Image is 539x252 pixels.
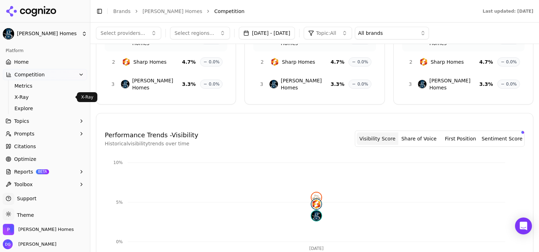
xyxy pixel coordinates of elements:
span: [PERSON_NAME] [16,241,56,247]
a: Metrics [12,81,79,91]
a: Optimize [3,153,87,165]
span: 3.3 % [479,81,493,88]
tspan: 5% [116,200,123,205]
a: Explore [12,103,79,113]
span: Reports [14,168,33,175]
a: Brands [113,8,131,14]
button: ReportsBETA [3,166,87,177]
button: Open organization switcher [3,224,74,235]
tspan: 0% [116,239,123,244]
div: Platform [3,45,87,56]
span: All brands [358,30,383,37]
span: 3 [109,81,117,88]
img: Denise Gray [3,239,13,249]
img: Paul Gray Homes [3,224,14,235]
img: Paul Gray Homes [418,80,426,88]
button: [DATE] - [DATE] [239,27,295,39]
span: 0.0% [357,81,368,87]
a: [PERSON_NAME] Homes [143,8,202,15]
button: Visibility Score [357,132,398,145]
img: Sharp Homes [271,58,279,66]
span: Prompts [14,130,35,137]
p: Historical visibility trends over time [105,140,198,147]
nav: breadcrumb [113,8,468,15]
span: [PERSON_NAME] Homes [429,77,479,91]
span: 0.0% [506,81,517,87]
span: X-Ray [14,94,76,101]
a: Home [3,56,87,68]
span: 4.7 % [479,58,493,65]
span: Competition [14,71,45,78]
span: [PERSON_NAME] Homes [281,77,331,91]
button: Toolbox [3,179,87,190]
button: Sentiment Score [481,132,523,145]
button: Topics [3,115,87,127]
button: Competition [3,69,87,80]
span: Support [14,195,36,202]
img: Sharp Homes [122,58,131,66]
a: Citations [3,141,87,152]
span: Select providers... [101,30,145,37]
button: Share of Voice [398,132,440,145]
span: 3.3 % [331,81,344,88]
img: Paul Gray Homes [269,80,278,88]
span: Topic: All [316,30,336,37]
div: Open Intercom Messenger [515,218,532,234]
a: X-Ray [12,92,79,102]
span: Competition [214,8,244,15]
div: Last updated: [DATE] [483,8,533,14]
span: 0.0% [209,81,220,87]
img: paul gray homes [311,211,321,221]
span: 4.7 % [331,58,344,65]
span: 0.0% [357,59,368,65]
button: Open user button [3,239,56,249]
span: 3 [407,81,414,88]
button: First Position [440,132,482,145]
span: 2 [407,58,415,65]
span: Citations [14,143,36,150]
span: Topics [14,118,29,125]
span: Metrics [14,82,76,89]
span: [PERSON_NAME] Homes [17,31,79,37]
img: Paul Gray Homes [3,28,14,39]
h4: Performance Trends - Visibility [105,130,198,140]
span: 2 [109,58,118,65]
span: 0.0% [506,59,517,65]
span: 3 [258,81,265,88]
img: Paul Gray Homes [121,80,129,88]
span: Theme [14,212,34,218]
span: Paul Gray Homes [18,226,74,233]
span: Home [14,58,29,65]
span: Optimize [14,156,36,163]
span: Sharp Homes [282,58,315,65]
span: BETA [36,169,49,174]
span: 0.0% [209,59,220,65]
img: nies homes [311,193,321,202]
img: Sharp Homes [419,58,428,66]
span: Select regions... [175,30,214,37]
tspan: [DATE] [309,246,324,251]
span: Sharp Homes [431,58,464,65]
tspan: 10% [113,160,123,165]
span: 3.3 % [182,81,196,88]
span: Toolbox [14,181,33,188]
span: Sharp Homes [133,58,166,65]
span: [PERSON_NAME] Homes [132,77,182,91]
p: X-Ray [81,94,93,100]
img: sharp homes [311,199,321,209]
span: 2 [258,58,266,65]
span: 4.7 % [182,58,196,65]
span: Explore [14,105,76,112]
button: Prompts [3,128,87,139]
